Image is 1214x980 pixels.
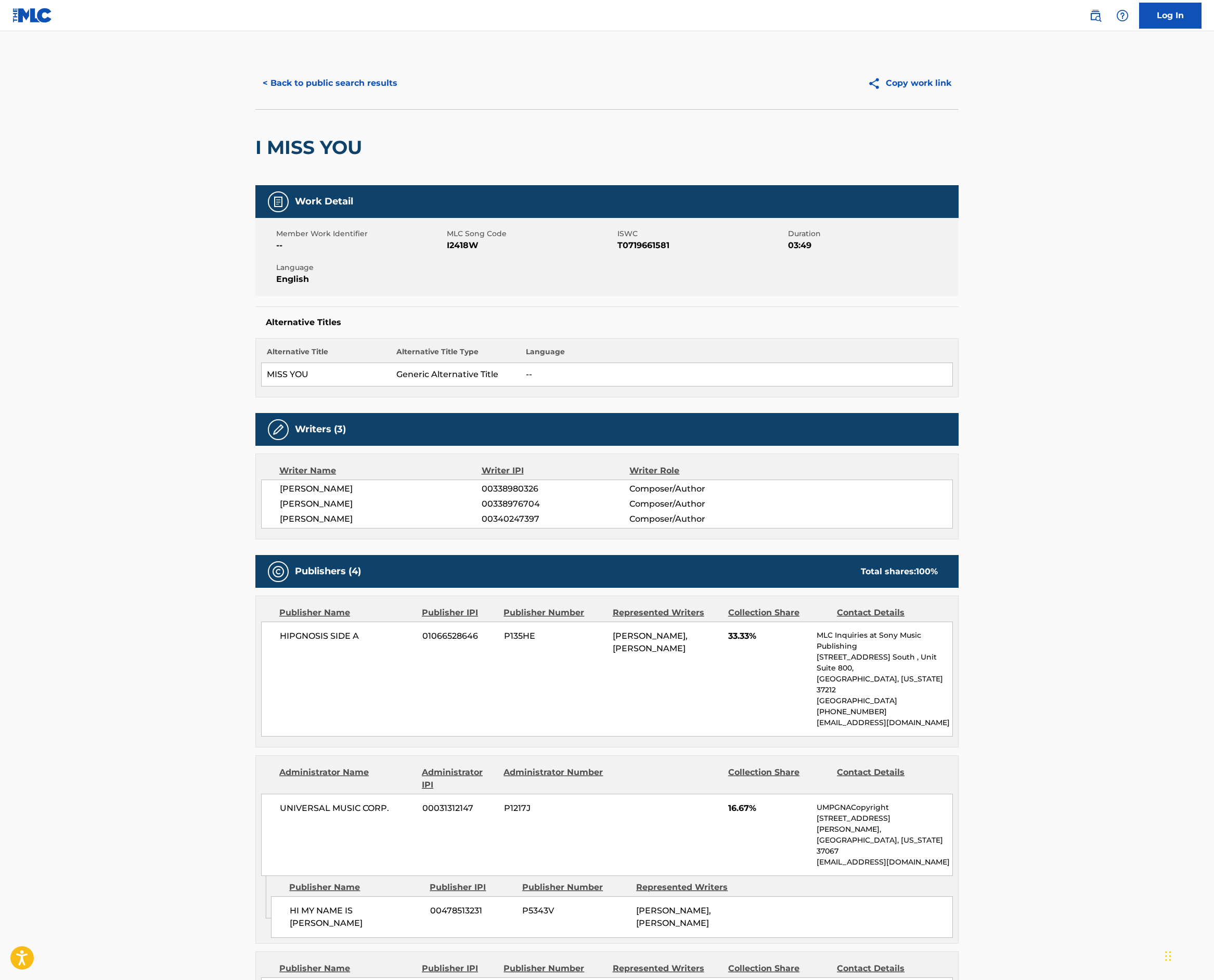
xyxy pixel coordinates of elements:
h5: Alternative Titles [266,317,948,328]
p: [STREET_ADDRESS] South , Unit Suite 800, [817,652,952,674]
div: Collection Share [728,962,829,975]
span: Composer/Author [629,498,764,510]
h5: Writers (3) [295,423,346,435]
div: Contact Details [837,962,938,975]
img: MLC Logo [12,8,53,23]
span: [PERSON_NAME] [280,513,482,525]
img: Publishers [272,565,285,578]
span: 03:49 [788,239,956,252]
div: Contact Details [837,766,938,791]
td: MISS YOU [262,363,391,386]
div: Publisher Number [503,607,604,619]
span: P1217J [504,802,605,815]
img: Writers [272,423,285,436]
span: HIPGNOSIS SIDE A [280,630,415,642]
th: Alternative Title [262,346,391,363]
iframe: Chat Widget [1162,930,1214,980]
p: [GEOGRAPHIC_DATA], [US_STATE] 37212 [817,674,952,695]
div: Represented Writers [613,962,720,975]
div: Publisher Number [503,962,604,975]
span: HI MY NAME IS [PERSON_NAME] [290,905,422,930]
span: Composer/Author [629,483,764,495]
span: 00338976704 [482,498,629,510]
div: Administrator Name [279,766,414,791]
a: Public Search [1085,5,1106,26]
span: 00338980326 [482,483,629,495]
span: 100 % [916,566,938,576]
div: Collection Share [728,607,829,619]
div: Contact Details [837,607,938,619]
img: Copy work link [868,77,886,90]
div: Publisher Name [289,881,422,894]
span: I2418W [447,239,615,252]
span: UNIVERSAL MUSIC CORP. [280,802,415,815]
div: Administrator Number [503,766,604,791]
span: 33.33% [728,630,809,642]
img: Work Detail [272,196,285,208]
span: 00478513231 [430,905,514,917]
div: Collection Share [728,766,829,791]
p: [GEOGRAPHIC_DATA], [US_STATE] 37067 [817,835,952,857]
span: P135HE [504,630,605,642]
button: Copy work link [860,70,959,96]
div: Publisher Number [522,881,628,894]
span: Composer/Author [629,513,764,525]
p: [GEOGRAPHIC_DATA] [817,695,952,706]
h5: Work Detail [295,196,353,208]
span: -- [276,239,444,252]
td: -- [521,363,953,386]
div: Publisher Name [279,607,414,619]
a: Log In [1139,3,1202,29]
span: ISWC [617,228,785,239]
button: < Back to public search results [255,70,405,96]
span: [PERSON_NAME] [280,498,482,510]
span: T0719661581 [617,239,785,252]
h2: I MISS YOU [255,136,367,159]
th: Language [521,346,953,363]
div: Represented Writers [636,881,742,894]
span: 00031312147 [422,802,496,815]
div: Total shares: [861,565,938,578]
div: Writer Role [629,465,764,477]
p: [EMAIL_ADDRESS][DOMAIN_NAME] [817,717,952,728]
div: Represented Writers [613,607,720,619]
span: [PERSON_NAME], [PERSON_NAME] [613,631,688,653]
div: Publisher IPI [422,962,496,975]
div: Writer IPI [482,465,630,477]
p: [STREET_ADDRESS][PERSON_NAME], [817,813,952,835]
p: UMPGNACopyright [817,802,952,813]
div: Publisher Name [279,962,414,975]
p: [EMAIL_ADDRESS][DOMAIN_NAME] [817,857,952,868]
div: Publisher IPI [430,881,514,894]
span: P5343V [522,905,628,917]
div: Administrator IPI [422,766,496,791]
img: help [1116,9,1129,22]
span: Duration [788,228,956,239]
span: Member Work Identifier [276,228,444,239]
img: search [1089,9,1102,22]
div: Drag [1165,940,1171,972]
div: Publisher IPI [422,607,496,619]
span: 00340247397 [482,513,629,525]
span: Language [276,262,444,273]
span: MLC Song Code [447,228,615,239]
span: 01066528646 [422,630,496,642]
p: MLC Inquiries at Sony Music Publishing [817,630,952,652]
div: Writer Name [279,465,482,477]
p: [PHONE_NUMBER] [817,706,952,717]
span: [PERSON_NAME], [PERSON_NAME] [636,906,711,928]
h5: Publishers (4) [295,565,361,577]
span: [PERSON_NAME] [280,483,482,495]
th: Alternative Title Type [391,346,521,363]
td: Generic Alternative Title [391,363,521,386]
span: 16.67% [728,802,809,815]
span: English [276,273,444,286]
div: Help [1112,5,1133,26]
